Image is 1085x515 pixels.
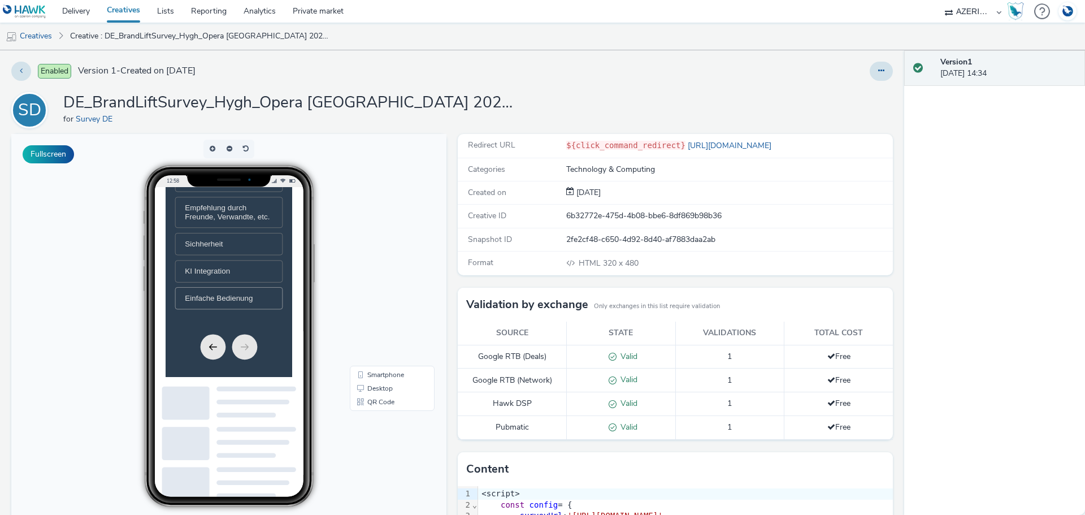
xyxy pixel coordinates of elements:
a: Hawk Academy [1007,2,1028,20]
span: 12:58 [155,44,168,50]
div: Creation 01 August 2025, 14:34 [574,187,601,198]
span: HTML [579,258,603,269]
span: Einfache Bedienung [28,153,125,165]
span: Free [827,375,850,386]
span: Snapshot ID [468,234,512,245]
div: 2 [458,500,472,511]
img: Hawk Academy [1007,2,1024,20]
span: Empfehlung durch Freunde, Verwandte, etc. [28,24,153,49]
code: ${click_command_redirect} [566,141,685,150]
span: 1 [727,351,732,362]
span: 1 [727,422,732,432]
td: Hawk DSP [458,392,567,416]
button: Previous [50,210,86,246]
span: Format [468,257,493,268]
span: Valid [617,351,637,362]
span: Valid [617,422,637,432]
span: Free [827,351,850,362]
span: for [63,114,76,124]
img: mobile [6,31,17,42]
li: Smartphone [341,234,421,248]
span: 320 x 480 [578,258,639,269]
th: State [567,322,676,345]
button: Fullscreen [23,145,74,163]
th: Validations [675,322,784,345]
span: Free [827,398,850,409]
span: Categories [468,164,505,175]
li: QR Code [341,261,421,275]
img: undefined Logo [3,5,46,19]
span: Redirect URL [468,140,515,150]
div: SD [18,94,41,126]
strong: Version 1 [940,57,972,67]
h3: Validation by exchange [466,296,588,313]
td: Google RTB (Deals) [458,345,567,369]
span: Version 1 - Created on [DATE] [78,64,196,77]
span: Sichherheit [28,75,82,88]
span: Fold line [472,500,478,509]
span: [DATE] [574,187,601,198]
div: Technology & Computing [566,164,892,175]
small: Only exchanges in this list require validation [594,302,720,311]
span: Desktop [356,251,381,258]
td: Google RTB (Network) [458,369,567,392]
span: Free [827,422,850,432]
span: KI Integration [28,114,92,127]
span: Created on [468,187,506,198]
h3: Content [466,461,509,478]
div: [DATE] 14:34 [940,57,1076,80]
th: Source [458,322,567,345]
span: const [501,500,524,509]
th: Total cost [784,322,893,345]
span: 1 [727,398,732,409]
a: SD [11,105,52,115]
a: Survey DE [76,114,117,124]
div: 6b32772e-475d-4b08-bbe6-8df869b98b36 [566,210,892,222]
span: Enabled [38,64,71,79]
span: Valid [617,398,637,409]
a: [URL][DOMAIN_NAME] [685,140,776,151]
span: QR Code [356,265,383,271]
h1: DE_BrandLiftSurvey_Hygh_Opera [GEOGRAPHIC_DATA] 2025_320x480_250612_NEW [63,92,515,114]
li: Desktop [341,248,421,261]
button: Next [95,210,131,246]
span: Creative ID [468,210,506,221]
div: 2fe2cf48-c650-4d92-8d40-af7883daa2ab [566,234,892,245]
span: Smartphone [356,237,393,244]
span: config [530,500,558,509]
td: Pubmatic [458,416,567,440]
a: Creative : DE_BrandLiftSurvey_Hygh_Opera [GEOGRAPHIC_DATA] 2025_320x480_250612_NEW [64,23,336,50]
span: 1 [727,375,732,386]
div: 1 [458,488,472,500]
img: Account DE [1059,2,1076,21]
span: Valid [617,374,637,385]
